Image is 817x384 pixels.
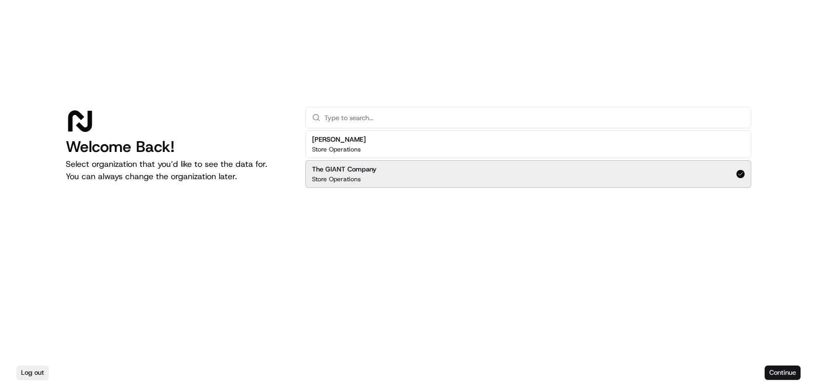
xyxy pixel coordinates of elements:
div: Suggestions [305,128,751,190]
p: Store Operations [312,145,361,153]
button: Continue [765,366,801,380]
input: Type to search... [324,107,745,128]
p: Store Operations [312,175,361,183]
h1: Welcome Back! [66,138,289,156]
button: Log out [16,366,49,380]
h2: The GIANT Company [312,165,377,174]
p: Select organization that you’d like to see the data for. You can always change the organization l... [66,158,289,183]
h2: [PERSON_NAME] [312,135,366,144]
